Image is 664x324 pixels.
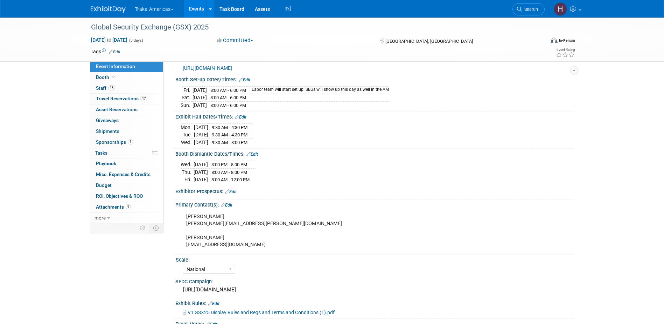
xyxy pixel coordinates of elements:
[96,182,112,188] span: Budget
[90,158,163,169] a: Playbook
[96,63,135,69] span: Event Information
[126,204,131,209] span: 9
[96,139,133,145] span: Sponsorships
[91,37,127,43] span: [DATE] [DATE]
[175,186,574,195] div: Exhibitor Prospectus:
[181,86,193,94] td: Fri.
[108,85,115,90] span: 16
[181,176,194,183] td: Fri.
[235,115,246,120] a: Edit
[181,139,194,146] td: Wed.
[181,101,193,109] td: Sun.
[90,191,163,202] a: ROI, Objectives & ROO
[181,161,194,168] td: Wed.
[503,36,575,47] div: Event Format
[194,123,208,131] td: [DATE]
[91,6,126,13] img: ExhibitDay
[181,94,193,102] td: Sat.
[210,103,246,108] span: 8:00 AM - 6:00 PM
[225,189,237,194] a: Edit
[96,96,147,101] span: Travel Reservations
[89,21,534,34] div: Global Security Exchange (GSX) 2025
[183,65,232,71] a: [URL][DOMAIN_NAME]
[194,131,208,139] td: [DATE]
[194,139,208,146] td: [DATE]
[208,301,219,306] a: Edit
[181,210,497,252] div: [PERSON_NAME] [PERSON_NAME][EMAIL_ADDRESS][PERSON_NAME][DOMAIN_NAME] [PERSON_NAME] [EMAIL_ADDRESS...
[551,38,558,43] img: Format-Inperson.png
[181,131,194,139] td: Tue.
[175,200,574,209] div: Primary Contact(s):
[90,61,163,72] a: Event Information
[181,168,194,176] td: Thu.
[559,38,575,43] div: In-Person
[96,193,143,199] span: ROI, Objectives & ROO
[246,152,258,157] a: Edit
[128,38,143,43] span: (3 days)
[175,298,574,307] div: Exhibit Rules:
[522,7,538,12] span: Search
[247,86,389,94] td: Labor team will start set up. SEGs will show up this day as well in the AM
[212,125,247,130] span: 9:30 AM - 4:30 PM
[194,168,208,176] td: [DATE]
[210,88,246,93] span: 8:00 AM - 6:00 PM
[96,85,115,91] span: Staff
[95,150,107,156] span: Tasks
[221,203,232,208] a: Edit
[90,180,163,191] a: Budget
[96,161,116,166] span: Playbook
[193,94,207,102] td: [DATE]
[512,3,545,15] a: Search
[95,215,106,221] span: more
[176,255,571,263] div: Scale:
[211,170,247,175] span: 8:00 AM - 8:00 PM
[90,213,163,223] a: more
[149,223,163,232] td: Toggle Event Tabs
[214,37,256,44] button: Committed
[193,86,207,94] td: [DATE]
[90,137,163,148] a: Sponsorships1
[175,149,574,158] div: Booth Dismantle Dates/Times:
[140,96,147,101] span: 17
[96,107,138,112] span: Asset Reservations
[212,132,247,137] span: 9:30 AM - 4:30 PM
[194,161,208,168] td: [DATE]
[106,37,112,43] span: to
[183,310,335,315] a: V1 GSX25 Display Rules and Regs and Terms and Conditions (1).pdf
[175,276,574,285] div: SFDC Campaign:
[96,74,117,80] span: Booth
[109,49,120,54] a: Edit
[385,39,473,44] span: [GEOGRAPHIC_DATA], [GEOGRAPHIC_DATA]
[175,74,574,83] div: Booth Set-up Dates/Times:
[211,162,247,167] span: 3:00 PM - 8:00 PM
[90,126,163,137] a: Shipments
[194,176,208,183] td: [DATE]
[137,223,149,232] td: Personalize Event Tab Strip
[211,177,250,182] span: 8:00 AM - 12:00 PM
[96,171,151,177] span: Misc. Expenses & Credits
[556,48,575,52] div: Event Rating
[90,169,163,180] a: Misc. Expenses & Credits
[90,115,163,126] a: Giveaways
[188,310,335,315] span: V1 GSX25 Display Rules and Regs and Terms and Conditions (1).pdf
[90,72,163,83] a: Booth
[554,2,567,16] img: Heather Fraser
[181,123,194,131] td: Mon.
[90,83,163,94] a: Staff16
[96,128,119,134] span: Shipments
[128,139,133,144] span: 1
[112,75,116,79] i: Booth reservation complete
[210,95,246,100] span: 8:00 AM - 6:00 PM
[90,148,163,158] a: Tasks
[90,94,163,104] a: Travel Reservations17
[239,77,250,82] a: Edit
[96,204,131,210] span: Attachments
[175,112,574,121] div: Exhibit Hall Dates/Times:
[212,140,247,145] span: 9:30 AM - 3:00 PM
[181,284,568,295] div: [URL][DOMAIN_NAME]
[193,101,207,109] td: [DATE]
[90,202,163,212] a: Attachments9
[90,104,163,115] a: Asset Reservations
[91,48,120,55] td: Tags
